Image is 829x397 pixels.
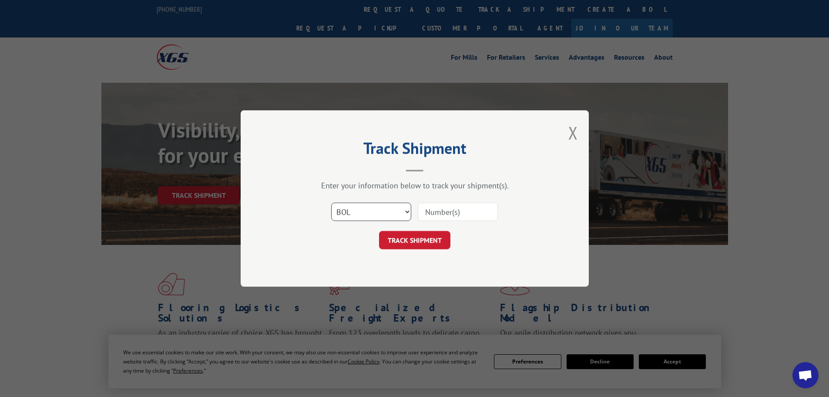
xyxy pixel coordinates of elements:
input: Number(s) [418,203,498,221]
button: Close modal [568,121,578,144]
a: Open chat [792,362,819,388]
div: Enter your information below to track your shipment(s). [284,180,545,190]
h2: Track Shipment [284,142,545,159]
button: TRACK SHIPMENT [379,231,450,249]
